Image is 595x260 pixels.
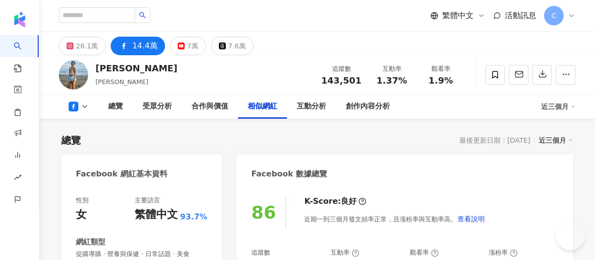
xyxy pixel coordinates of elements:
div: 互動率 [331,248,359,257]
div: K-Score : [304,196,366,207]
div: 互動率 [373,64,410,74]
div: 14.4萬 [132,39,158,53]
img: KOL Avatar [59,60,88,89]
span: 查看說明 [457,215,485,223]
div: 7.6萬 [228,39,246,53]
a: search [14,35,33,73]
div: 7萬 [187,39,198,53]
span: [PERSON_NAME] [95,78,148,86]
span: 1.9% [428,76,453,86]
span: search [139,12,146,19]
button: 7萬 [170,37,206,55]
div: 創作內容分析 [346,101,390,112]
div: 總覽 [108,101,123,112]
span: C [551,10,556,21]
img: logo icon [12,12,27,27]
div: 互動分析 [297,101,326,112]
div: 近三個月 [539,134,573,147]
div: 主要語言 [135,196,160,205]
div: 26.1萬 [76,39,98,53]
span: 143,501 [321,75,361,86]
div: [PERSON_NAME] [95,62,177,74]
div: 合作與價值 [191,101,228,112]
button: 7.6萬 [211,37,254,55]
div: Facebook 網紅基本資料 [76,169,167,179]
div: 觀看率 [410,248,439,257]
div: 近期一到三個月發文頻率正常，且漲粉率與互動率高。 [304,209,485,229]
span: 93.7% [180,212,208,222]
div: 良好 [341,196,357,207]
div: 網紅類型 [76,237,105,247]
div: 近三個月 [541,99,575,114]
div: 追蹤數 [321,64,361,74]
button: 查看說明 [457,209,485,229]
span: 繁體中文 [442,10,474,21]
div: 追蹤數 [251,248,270,257]
div: 繁體中文 [135,207,178,222]
div: 總覽 [61,133,81,147]
div: 86 [251,202,276,222]
div: 漲粉率 [489,248,518,257]
div: 觀看率 [422,64,459,74]
span: 促購導購 · 營養與保健 · 日常話題 · 美食 [76,250,207,259]
span: 活動訊息 [505,11,536,20]
div: 相似網紅 [248,101,277,112]
button: 26.1萬 [59,37,106,55]
div: 女 [76,207,87,222]
button: 14.4萬 [111,37,165,55]
span: rise [14,168,22,190]
iframe: Help Scout Beacon - Open [556,221,585,250]
div: 受眾分析 [143,101,172,112]
span: 1.37% [377,76,407,86]
div: Facebook 數據總覽 [251,169,327,179]
div: 最後更新日期：[DATE] [459,136,530,144]
div: 性別 [76,196,89,205]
